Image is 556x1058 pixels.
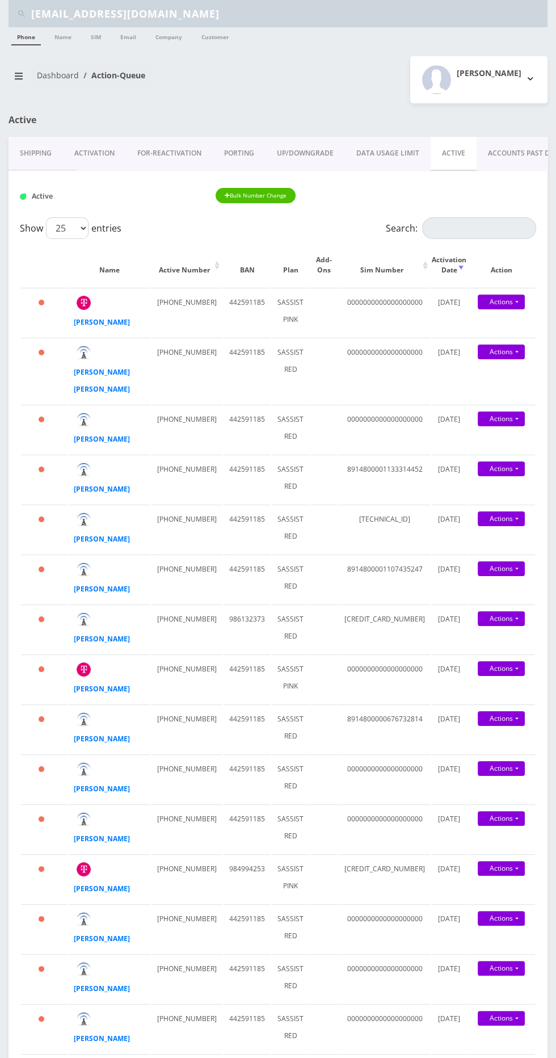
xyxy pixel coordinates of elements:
[478,711,525,726] a: Actions
[339,555,431,603] td: 8914800001107435247
[478,611,525,626] a: Actions
[213,137,266,170] a: PORTING
[224,288,271,337] td: 442591185
[438,1014,460,1023] span: [DATE]
[151,338,222,404] td: [PHONE_NUMBER]
[339,704,431,753] td: 8914800000676732814
[438,414,460,424] span: [DATE]
[37,70,79,81] a: Dashboard
[74,784,130,793] strong: [PERSON_NAME]
[478,412,525,426] a: Actions
[224,555,271,603] td: 442591185
[478,861,525,876] a: Actions
[151,505,222,553] td: [PHONE_NUMBER]
[272,1004,309,1053] td: SASSIST RED
[438,964,460,973] span: [DATE]
[68,243,150,287] th: Name
[151,954,222,1003] td: [PHONE_NUMBER]
[339,904,431,953] td: 0000000000000000000
[224,654,271,703] td: 442591185
[74,584,130,594] a: [PERSON_NAME]
[478,761,525,776] a: Actions
[339,754,431,803] td: 0000000000000000000
[196,27,235,44] a: Customer
[224,243,271,287] th: BAN
[339,654,431,703] td: 0000000000000000000
[339,954,431,1003] td: 0000000000000000000
[151,904,222,953] td: [PHONE_NUMBER]
[151,288,222,337] td: [PHONE_NUMBER]
[151,704,222,753] td: [PHONE_NUMBER]
[438,864,460,874] span: [DATE]
[151,555,222,603] td: [PHONE_NUMBER]
[11,27,41,45] a: Phone
[438,814,460,824] span: [DATE]
[478,461,525,476] a: Actions
[478,511,525,526] a: Actions
[20,192,180,200] h1: Active
[224,505,271,553] td: 442591185
[151,604,222,653] td: [PHONE_NUMBER]
[224,604,271,653] td: 986132373
[74,434,130,444] a: [PERSON_NAME]
[266,137,345,170] a: UP/DOWNGRADE
[151,1004,222,1053] td: [PHONE_NUMBER]
[339,243,431,287] th: Sim Number: activate to sort column ascending
[432,243,466,287] th: Activation Date: activate to sort column ascending
[74,367,130,394] a: [PERSON_NAME] [PERSON_NAME]
[224,405,271,454] td: 442591185
[457,69,521,78] h2: [PERSON_NAME]
[9,115,269,125] h1: Active
[272,455,309,503] td: SASSIST RED
[272,754,309,803] td: SASSIST RED
[74,984,130,993] a: [PERSON_NAME]
[339,854,431,903] td: [CREDIT_CARD_NUMBER]
[151,654,222,703] td: [PHONE_NUMBER]
[438,297,460,307] span: [DATE]
[339,505,431,553] td: [TECHNICAL_ID]
[150,27,188,44] a: Company
[224,1004,271,1053] td: 442591185
[478,661,525,676] a: Actions
[272,243,309,287] th: Plan
[478,295,525,309] a: Actions
[224,754,271,803] td: 442591185
[478,961,525,976] a: Actions
[272,854,309,903] td: SASSIST PINK
[386,217,536,239] label: Search:
[74,1034,130,1043] strong: [PERSON_NAME]
[272,704,309,753] td: SASSIST RED
[74,834,130,843] a: [PERSON_NAME]
[151,804,222,853] td: [PHONE_NUMBER]
[339,1004,431,1053] td: 0000000000000000000
[224,954,271,1003] td: 442591185
[74,684,130,694] a: [PERSON_NAME]
[46,217,89,239] select: Showentries
[478,811,525,826] a: Actions
[9,137,63,170] a: Shipping
[224,854,271,903] td: 984994253
[272,555,309,603] td: SASSIST RED
[438,464,460,474] span: [DATE]
[20,217,121,239] label: Show entries
[151,455,222,503] td: [PHONE_NUMBER]
[74,484,130,494] a: [PERSON_NAME]
[410,56,547,103] button: [PERSON_NAME]
[272,405,309,454] td: SASSIST RED
[478,561,525,576] a: Actions
[224,455,271,503] td: 442591185
[74,634,130,644] a: [PERSON_NAME]
[126,137,213,170] a: FOR-REActivation
[63,137,126,170] a: Activation
[272,288,309,337] td: SASSIST PINK
[74,317,130,327] a: [PERSON_NAME]
[74,734,130,744] a: [PERSON_NAME]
